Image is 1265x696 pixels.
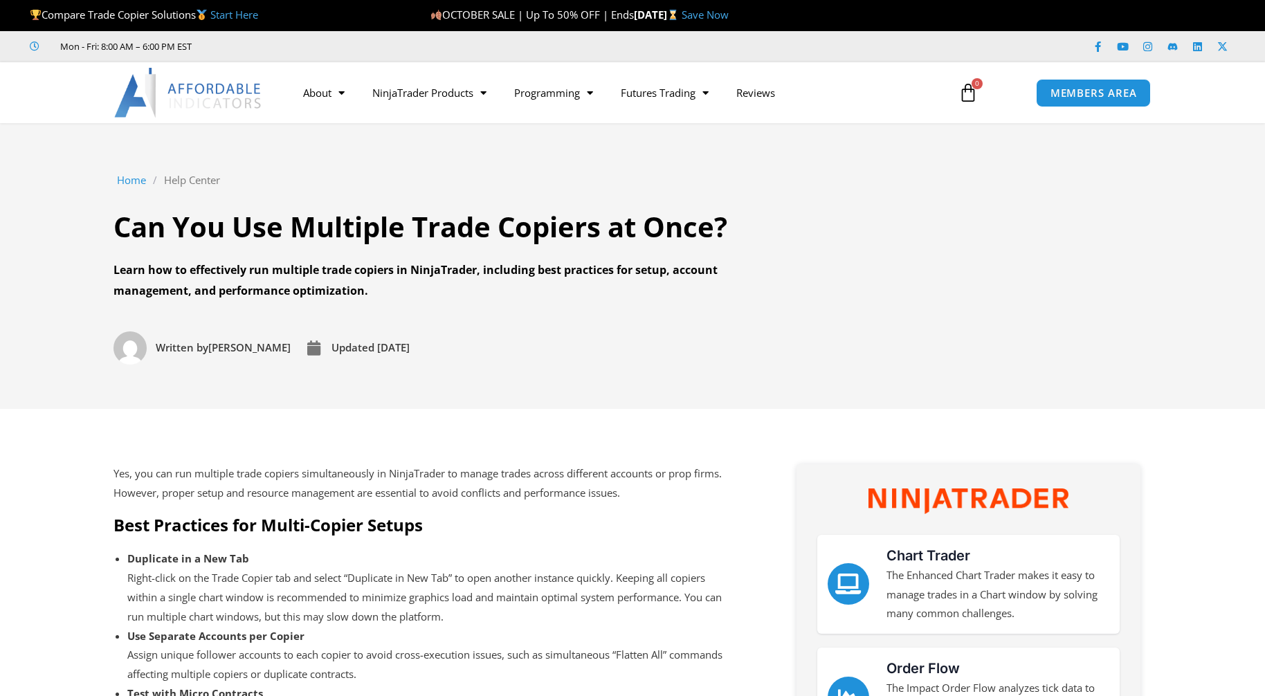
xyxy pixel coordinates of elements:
[358,77,500,109] a: NinjaTrader Products
[331,340,374,354] span: Updated
[211,39,419,53] iframe: Customer reviews powered by Trustpilot
[197,10,207,20] img: 🥇
[127,627,734,685] li: Assign unique follower accounts to each copier to avoid cross-execution issues, such as simultane...
[668,10,678,20] img: ⌛
[117,171,146,190] a: Home
[972,78,983,89] span: 0
[127,629,304,643] strong: Use Separate Accounts per Copier
[30,8,258,21] span: Compare Trade Copier Solutions
[430,8,634,21] span: OCTOBER SALE | Up To 50% OFF | Ends
[1050,88,1137,98] span: MEMBERS AREA
[113,260,750,301] div: Learn how to effectively run multiple trade copiers in NinjaTrader, including best practices for ...
[722,77,789,109] a: Reviews
[682,8,729,21] a: Save Now
[152,338,291,358] span: [PERSON_NAME]
[431,10,442,20] img: 🍂
[153,171,157,190] span: /
[886,566,1109,624] p: The Enhanced Chart Trader makes it easy to manage trades in a Chart window by solving many common...
[57,38,192,55] span: Mon - Fri: 8:00 AM – 6:00 PM EST
[113,464,748,503] p: Yes, you can run multiple trade copiers simultaneously in NinjaTrader to manage trades across dif...
[377,340,410,354] time: [DATE]
[828,563,869,605] a: Chart Trader
[156,340,208,354] span: Written by
[113,331,147,365] img: Picture of David Koehler
[634,8,682,21] strong: [DATE]
[886,660,960,677] a: Order Flow
[30,10,41,20] img: 🏆
[868,488,1068,513] img: NinjaTrader Wordmark color RGB | Affordable Indicators – NinjaTrader
[114,68,263,118] img: LogoAI | Affordable Indicators – NinjaTrader
[127,551,249,565] strong: Duplicate in a New Tab
[127,549,734,626] li: Right-click on the Trade Copier tab and select “Duplicate in New Tab” to open another instance qu...
[1036,79,1152,107] a: MEMBERS AREA
[113,514,748,535] h2: Best Practices for Multi-Copier Setups
[500,77,607,109] a: Programming
[113,208,750,246] h1: Can You Use Multiple Trade Copiers at Once?
[607,77,722,109] a: Futures Trading
[938,73,999,113] a: 0
[289,77,943,109] nav: Menu
[886,547,970,564] a: Chart Trader
[289,77,358,109] a: About
[164,171,220,190] a: Help Center
[210,8,258,21] a: Start Here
